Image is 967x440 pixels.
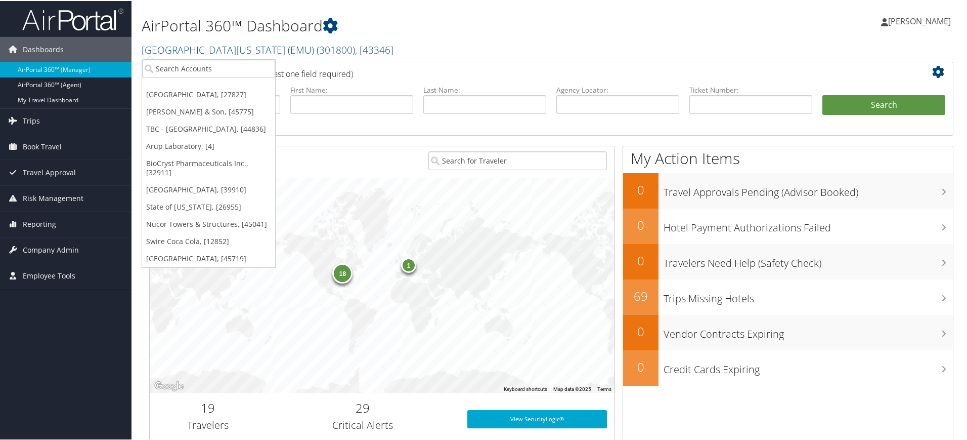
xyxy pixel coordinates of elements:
span: Trips [23,107,40,133]
h3: Critical Alerts [274,417,452,431]
h2: 29 [274,398,452,416]
h2: 0 [623,216,658,233]
span: Employee Tools [23,262,75,288]
span: , [ 43346 ] [355,42,393,56]
a: View SecurityLogic® [467,409,607,427]
a: Terms (opens in new tab) [597,385,611,391]
a: Swire Coca Cola, [12852] [142,232,275,249]
span: Dashboards [23,36,64,61]
span: (at least one field required) [256,67,353,78]
a: [GEOGRAPHIC_DATA][US_STATE] (EMU) [142,42,393,56]
div: 18 [332,262,353,282]
a: 0Hotel Payment Authorizations Failed [623,208,953,243]
h1: AirPortal 360™ Dashboard [142,14,688,35]
a: State of [US_STATE], [26955] [142,197,275,215]
label: Agency Locator: [556,84,679,94]
h2: 0 [623,357,658,375]
span: [PERSON_NAME] [888,15,951,26]
span: Map data ©2025 [553,385,591,391]
a: [GEOGRAPHIC_DATA], [27827] [142,85,275,102]
h2: 0 [623,180,658,197]
a: [PERSON_NAME] [881,5,961,35]
h3: Travel Approvals Pending (Advisor Booked) [664,179,953,198]
a: 0Travelers Need Help (Safety Check) [623,243,953,278]
img: Google [152,379,186,392]
a: [GEOGRAPHIC_DATA], [39910] [142,180,275,197]
h1: My Action Items [623,147,953,168]
h2: 69 [623,287,658,304]
span: ( 301800 ) [317,42,355,56]
span: Company Admin [23,236,79,262]
div: 1 [401,256,416,271]
h3: Credit Cards Expiring [664,356,953,376]
label: First Name: [290,84,413,94]
h2: Airtinerary Lookup [157,63,878,80]
h3: Vendor Contracts Expiring [664,321,953,340]
a: Nucor Towers & Structures, [45041] [142,215,275,232]
a: Open this area in Google Maps (opens a new window) [152,379,186,392]
h2: 0 [623,251,658,268]
h3: Travelers [157,417,258,431]
label: Ticket Number: [689,84,812,94]
h3: Trips Missing Hotels [664,286,953,305]
button: Search [822,94,945,114]
h2: 0 [623,322,658,339]
button: Keyboard shortcuts [504,385,547,392]
a: 0Vendor Contracts Expiring [623,314,953,349]
h2: 19 [157,398,258,416]
input: Search Accounts [142,58,275,77]
label: Last Name: [423,84,546,94]
input: Search for Traveler [428,150,607,169]
a: TBC - [GEOGRAPHIC_DATA], [44836] [142,119,275,137]
a: [GEOGRAPHIC_DATA], [45719] [142,249,275,266]
a: 0Travel Approvals Pending (Advisor Booked) [623,172,953,208]
span: Book Travel [23,133,62,158]
img: airportal-logo.png [22,7,123,30]
h3: Hotel Payment Authorizations Failed [664,215,953,234]
span: Risk Management [23,185,83,210]
a: [PERSON_NAME] & Son, [45775] [142,102,275,119]
a: 0Credit Cards Expiring [623,349,953,385]
span: Travel Approval [23,159,76,184]
a: Arup Laboratory, [4] [142,137,275,154]
h3: Travelers Need Help (Safety Check) [664,250,953,269]
a: 69Trips Missing Hotels [623,278,953,314]
span: Reporting [23,211,56,236]
a: BioCryst Pharmaceuticals Inc., [32911] [142,154,275,180]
